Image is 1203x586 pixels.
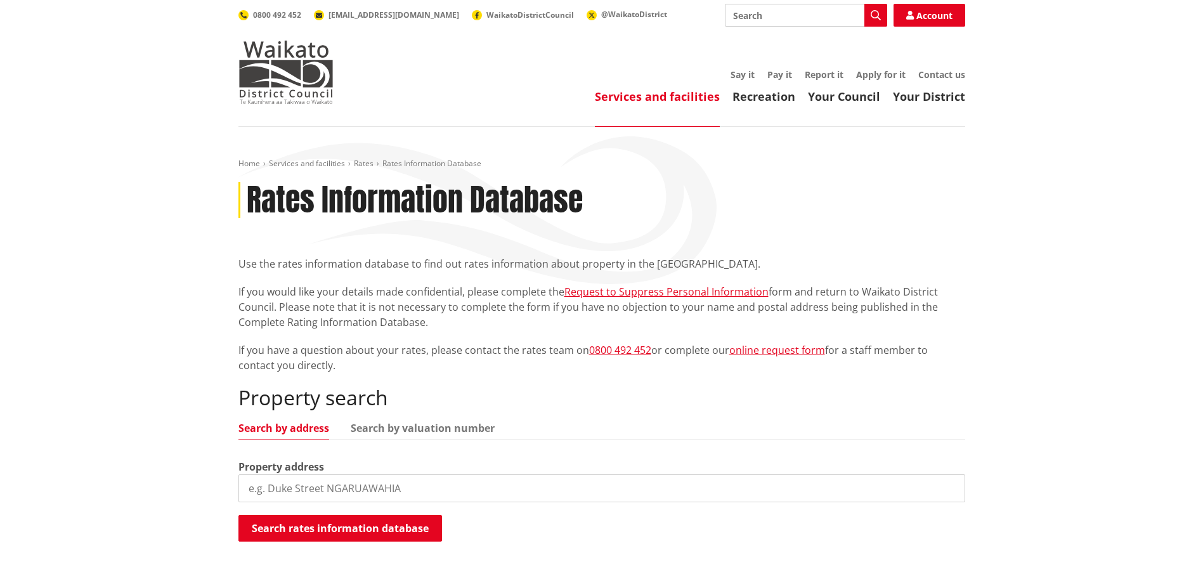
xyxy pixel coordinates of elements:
span: 0800 492 452 [253,10,301,20]
input: Search input [725,4,887,27]
a: [EMAIL_ADDRESS][DOMAIN_NAME] [314,10,459,20]
a: Your District [893,89,965,104]
label: Property address [238,459,324,474]
p: Use the rates information database to find out rates information about property in the [GEOGRAPHI... [238,256,965,271]
a: Apply for it [856,68,906,81]
nav: breadcrumb [238,159,965,169]
a: Report it [805,68,843,81]
a: Say it [731,68,755,81]
a: 0800 492 452 [238,10,301,20]
a: online request form [729,343,825,357]
a: Your Council [808,89,880,104]
p: If you would like your details made confidential, please complete the form and return to Waikato ... [238,284,965,330]
a: Services and facilities [595,89,720,104]
p: If you have a question about your rates, please contact the rates team on or complete our for a s... [238,342,965,373]
span: Rates Information Database [382,158,481,169]
span: @WaikatoDistrict [601,9,667,20]
a: @WaikatoDistrict [587,9,667,20]
img: Waikato District Council - Te Kaunihera aa Takiwaa o Waikato [238,41,334,104]
a: Home [238,158,260,169]
span: [EMAIL_ADDRESS][DOMAIN_NAME] [328,10,459,20]
span: WaikatoDistrictCouncil [486,10,574,20]
a: Pay it [767,68,792,81]
a: 0800 492 452 [589,343,651,357]
a: Services and facilities [269,158,345,169]
a: Contact us [918,68,965,81]
input: e.g. Duke Street NGARUAWAHIA [238,474,965,502]
a: Search by valuation number [351,423,495,433]
h1: Rates Information Database [247,182,583,219]
a: Rates [354,158,374,169]
a: Recreation [732,89,795,104]
button: Search rates information database [238,515,442,542]
a: Search by address [238,423,329,433]
a: WaikatoDistrictCouncil [472,10,574,20]
a: Account [894,4,965,27]
a: Request to Suppress Personal Information [564,285,769,299]
h2: Property search [238,386,965,410]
